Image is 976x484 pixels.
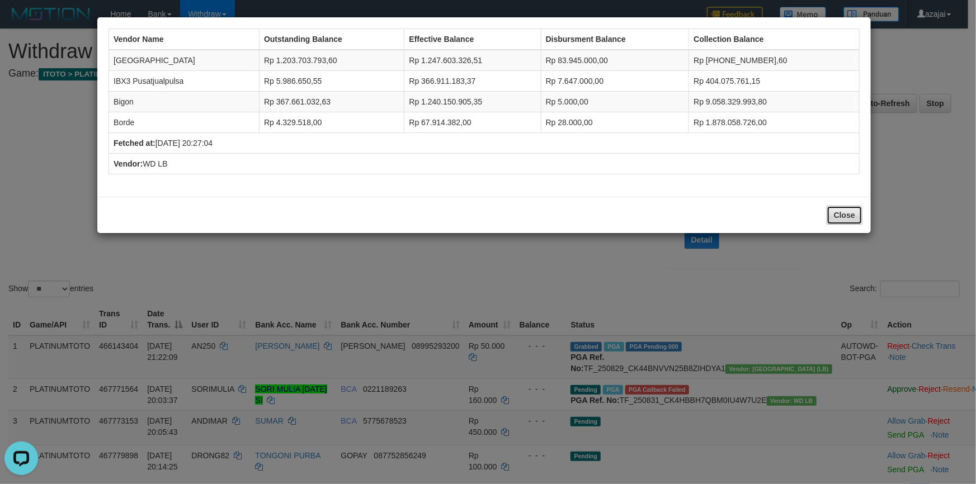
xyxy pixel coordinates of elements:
[260,112,404,133] td: Rp 4.329.518,00
[260,29,404,50] th: Outstanding Balance
[114,139,155,148] b: Fetched at:
[260,50,404,71] td: Rp 1.203.703.793,60
[404,29,541,50] th: Effective Balance
[541,112,689,133] td: Rp 28.000,00
[689,112,860,133] td: Rp 1.878.058.726,00
[827,206,862,225] button: Close
[404,112,541,133] td: Rp 67.914.382,00
[114,159,143,168] b: Vendor:
[689,92,860,112] td: Rp 9.058.329.993,80
[260,71,404,92] td: Rp 5.986.650,55
[541,71,689,92] td: Rp 7.647.000,00
[4,4,38,38] button: Open LiveChat chat widget
[689,50,860,71] td: Rp [PHONE_NUMBER],60
[541,92,689,112] td: Rp 5.000,00
[689,29,860,50] th: Collection Balance
[109,154,860,174] td: WD LB
[109,92,260,112] td: Bigon
[404,92,541,112] td: Rp 1.240.150.905,35
[109,112,260,133] td: Borde
[404,71,541,92] td: Rp 366.911.183,37
[109,71,260,92] td: IBX3 Pusatjualpulsa
[689,71,860,92] td: Rp 404.075.761,15
[541,29,689,50] th: Disbursment Balance
[404,50,541,71] td: Rp 1.247.603.326,51
[541,50,689,71] td: Rp 83.945.000,00
[260,92,404,112] td: Rp 367.661.032,63
[109,133,860,154] td: [DATE] 20:27:04
[109,50,260,71] td: [GEOGRAPHIC_DATA]
[109,29,260,50] th: Vendor Name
